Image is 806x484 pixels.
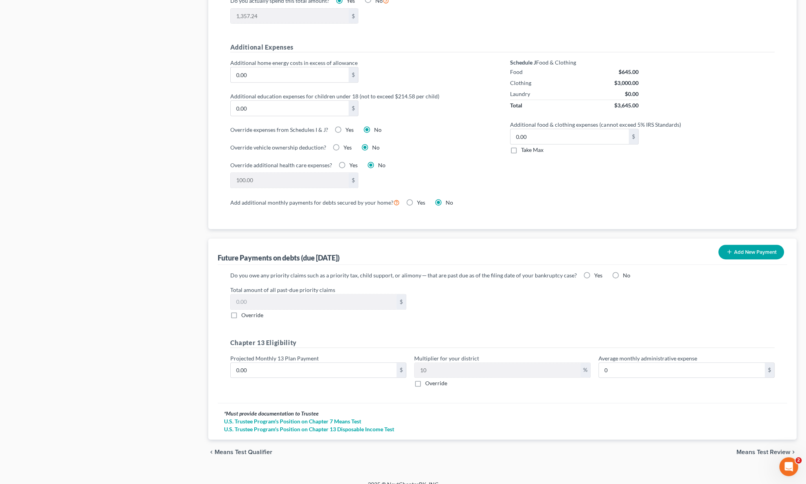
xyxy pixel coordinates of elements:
[623,272,630,279] span: No
[736,449,790,455] span: Means Test Review
[510,68,523,76] div: Food
[521,146,543,153] span: Take Max
[372,144,380,151] span: No
[425,380,447,386] span: Override
[230,198,400,207] label: Add additional monthly payments for debts secured by your home?
[614,79,639,87] div: $3,000.00
[208,449,215,455] i: chevron_left
[349,101,358,116] div: $
[231,101,349,116] input: 0.00
[343,144,352,151] span: Yes
[345,126,354,133] span: Yes
[446,199,453,206] span: No
[765,363,774,378] div: $
[790,449,797,455] i: chevron_right
[510,59,536,66] strong: Schedule J
[614,102,639,109] div: $3,645.00
[580,363,590,378] div: %
[230,161,332,169] label: Override additional health care expenses?
[230,126,328,134] label: Override expenses from Schedules I & J?
[510,102,522,109] div: Total
[230,338,775,348] h5: Chapter 13 Eligibility
[224,417,781,425] a: U.S. Trustee Program's Position on Chapter 7 Means Test
[414,354,479,362] label: Multiplier for your district
[215,449,272,455] span: Means Test Qualifier
[231,173,349,188] input: 0.00
[224,410,781,417] div: Must provide documentation to Trustee
[349,173,358,188] div: $
[510,90,530,98] div: Laundry
[374,126,382,133] span: No
[510,129,628,144] input: 0.00
[417,199,425,206] span: Yes
[510,59,638,67] div: Food & Clothing
[619,68,639,76] div: $645.00
[625,90,639,98] div: $0.00
[226,92,499,100] label: Additional education expenses for children under 18 (not to exceed $214.58 per child)
[226,59,499,67] label: Additional home energy costs in excess of allowance
[231,9,349,24] input: 0.00
[230,143,326,151] label: Override vehicle ownership deduction?
[415,363,580,378] input: 0.00
[241,312,263,318] span: Override
[231,67,349,82] input: 0.00
[230,42,775,52] h5: Additional Expenses
[230,354,319,362] label: Projected Monthly 13 Plan Payment
[594,272,602,279] span: Yes
[795,457,802,464] span: 2
[397,294,406,309] div: $
[378,162,386,168] span: No
[629,129,638,144] div: $
[736,449,797,455] button: Means Test Review chevron_right
[226,286,778,294] label: Total amount of all past-due priority claims
[599,354,697,362] label: Average monthly administrative expense
[231,363,397,378] input: 0.00
[349,9,358,24] div: $
[208,449,272,455] button: chevron_left Means Test Qualifier
[506,120,778,129] label: Additional food & clothing expenses (cannot exceed 5% IRS Standards)
[510,79,531,87] div: Clothing
[230,271,577,279] label: Do you owe any priority claims such as a priority tax, child support, or alimony ─ that are past ...
[218,253,340,262] div: Future Payments on debts (due [DATE])
[599,363,765,378] input: 0.00
[349,67,358,82] div: $
[224,425,781,433] a: U.S. Trustee Program's Position on Chapter 13 Disposable Income Test
[397,363,406,378] div: $
[231,294,397,309] input: 0.00
[718,245,784,259] button: Add New Payment
[349,162,358,168] span: Yes
[779,457,798,476] iframe: Intercom live chat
